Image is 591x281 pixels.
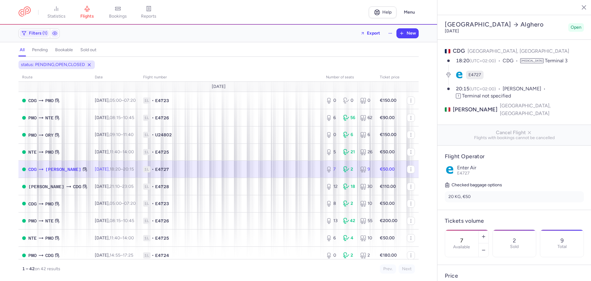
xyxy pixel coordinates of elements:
span: on 42 results [35,266,60,271]
time: 11:40 [110,235,120,241]
span: – [110,149,134,155]
div: 9 [360,166,372,172]
span: – [110,184,134,189]
div: 2 [343,200,356,207]
div: 2 [343,166,356,172]
time: 05:00 [110,98,122,103]
button: Prev. [380,264,396,274]
div: 21 [343,149,356,155]
th: Ticket price [376,73,403,82]
time: 18:20 [110,167,121,172]
strong: €50.00 [380,149,395,155]
strong: €150.00 [380,98,396,103]
span: PMO [45,200,54,207]
span: New [407,31,416,36]
span: CDG [73,183,81,190]
button: Filters (1) [19,29,50,38]
span: E4728 [155,184,169,190]
span: 1L [143,218,151,224]
span: NTE [28,235,37,242]
span: (UTC+02:00) [469,58,496,64]
span: flights [80,14,94,19]
p: Sold [510,244,519,249]
span: E4723 [155,200,169,207]
div: 55 [360,218,372,224]
span: 1L [143,166,151,172]
span: 1L [143,115,151,121]
strong: €200.00 [380,218,397,223]
span: [DATE], [95,98,136,103]
span: [DATE], [95,167,134,172]
span: [PERSON_NAME] [45,166,81,173]
div: 2 [343,252,356,258]
span: E4725 [155,235,169,241]
span: Help [382,10,392,14]
span: • [152,252,154,258]
div: 0 [360,97,372,104]
span: [DATE], [95,115,134,120]
span: [DATE], [95,184,134,189]
time: 17:25 [123,253,133,258]
span: 1L [143,149,151,155]
div: 10 [360,235,372,241]
button: New [397,29,418,38]
div: 13 [326,218,338,224]
h2: [GEOGRAPHIC_DATA] Alghero [445,21,566,28]
h4: sold out [80,47,96,53]
span: CDG [503,57,520,64]
div: 0 [326,132,338,138]
span: • [152,218,154,224]
span: [DATE] [212,84,226,89]
figure: E4 airline logo [455,71,464,79]
h4: Price [445,272,584,279]
span: Filters (1) [29,31,47,36]
h4: all [20,47,25,53]
a: CitizenPlane red outlined logo [18,6,31,18]
div: 12 [326,184,338,190]
span: 1L [143,132,151,138]
div: 62 [360,115,372,121]
span: • [152,184,154,190]
span: 1L [143,252,151,258]
div: 30 [360,184,372,190]
span: statistics [47,14,66,19]
span: CDG [453,48,465,54]
strong: €180.00 [380,253,397,258]
span: PMO [28,132,37,138]
time: 18:20 [456,58,469,64]
time: 08:15 [110,115,121,120]
span: Flights with bookings cannot be cancelled [442,135,586,140]
div: 2 [360,252,372,258]
span: [GEOGRAPHIC_DATA], [GEOGRAPHIC_DATA] [468,48,569,54]
span: [DATE], [95,218,134,223]
span: E4723 [155,97,169,104]
time: 09:10 [110,132,121,137]
h4: Tickets volume [445,217,584,225]
div: 56 [343,115,356,121]
time: 11:40 [123,132,134,137]
label: Available [453,245,470,250]
span: E4727 [155,166,169,172]
div: 18 [343,184,356,190]
span: PMO [28,252,37,259]
span: reports [141,14,156,19]
time: 21:10 [110,184,120,189]
button: Export [356,28,384,38]
strong: €50.00 [380,167,395,172]
strong: €90.00 [380,115,395,120]
strong: €50.00 [380,235,395,241]
span: ORY [45,132,54,138]
span: – [110,132,134,137]
strong: €50.00 [380,201,395,206]
span: Export [367,31,380,35]
span: – [110,115,134,120]
div: 42 [343,218,356,224]
span: 1L [143,97,151,104]
span: (UTC+02:00) [469,86,496,92]
span: [DATE], [95,253,133,258]
span: NTE [45,217,54,224]
span: CDG [45,252,54,259]
span: [MEDICAL_DATA] [520,58,544,63]
span: • [152,97,154,104]
th: date [91,73,139,82]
